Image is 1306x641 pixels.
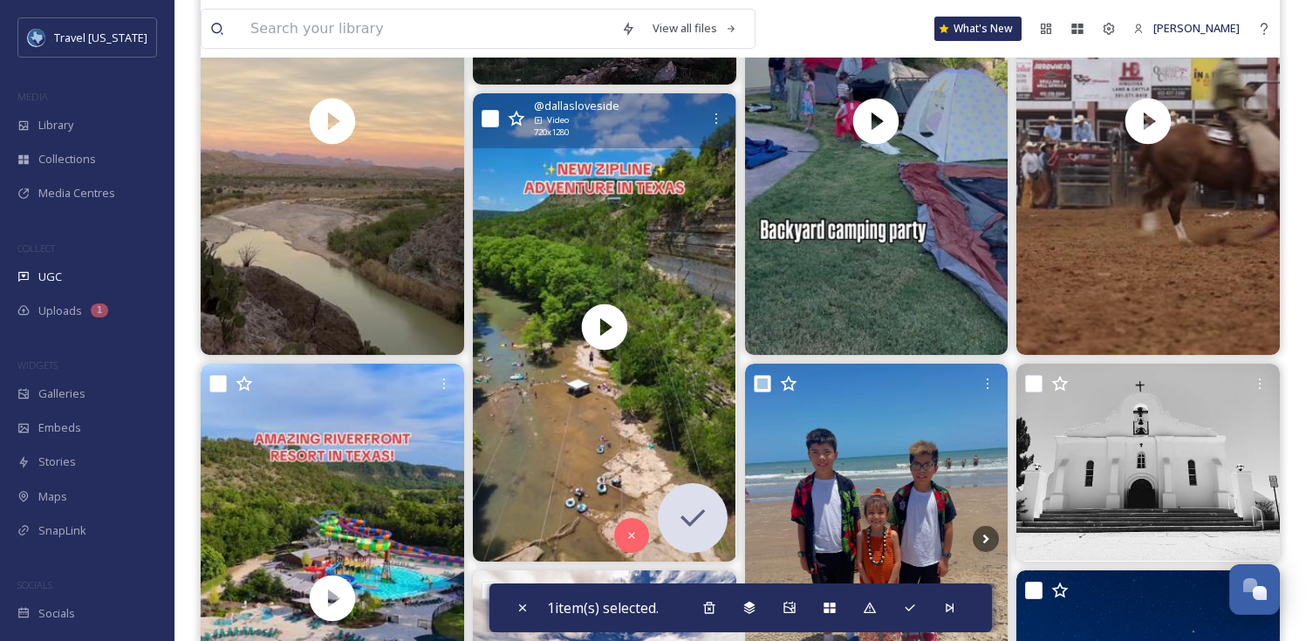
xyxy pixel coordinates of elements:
[547,597,659,618] span: 1 item(s) selected.
[534,98,619,114] span: @ dallasloveside
[28,29,45,46] img: images%20%281%29.jpeg
[38,185,115,201] span: Media Centres
[1016,364,1280,561] img: Misión de San Elizario. Después de algún tiempo, regresamos.#missions #texasphotographer #texasmi...
[38,117,73,133] span: Library
[38,522,86,539] span: SnapLink
[1229,564,1280,615] button: Open Chat
[38,303,82,319] span: Uploads
[644,11,746,45] a: View all files
[38,385,85,402] span: Galleries
[38,151,96,167] span: Collections
[38,419,81,436] span: Embeds
[38,269,62,285] span: UGC
[1153,20,1240,36] span: [PERSON_NAME]
[473,93,736,562] img: thumbnail
[473,93,736,562] video: NEW - The Guadalupe Glider Zipline is the coolest new attraction in the Texas Hill Country! 1,500...
[91,303,108,317] div: 1
[38,605,75,622] span: Socials
[1125,11,1248,45] a: [PERSON_NAME]
[17,90,48,103] span: MEDIA
[934,17,1022,41] a: What's New
[17,578,52,591] span: SOCIALS
[534,126,569,139] span: 720 x 1280
[38,453,76,470] span: Stories
[38,488,67,505] span: Maps
[17,358,58,372] span: WIDGETS
[242,10,612,48] input: Search your library
[54,30,147,45] span: Travel [US_STATE]
[547,114,569,126] span: Video
[17,242,55,255] span: COLLECT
